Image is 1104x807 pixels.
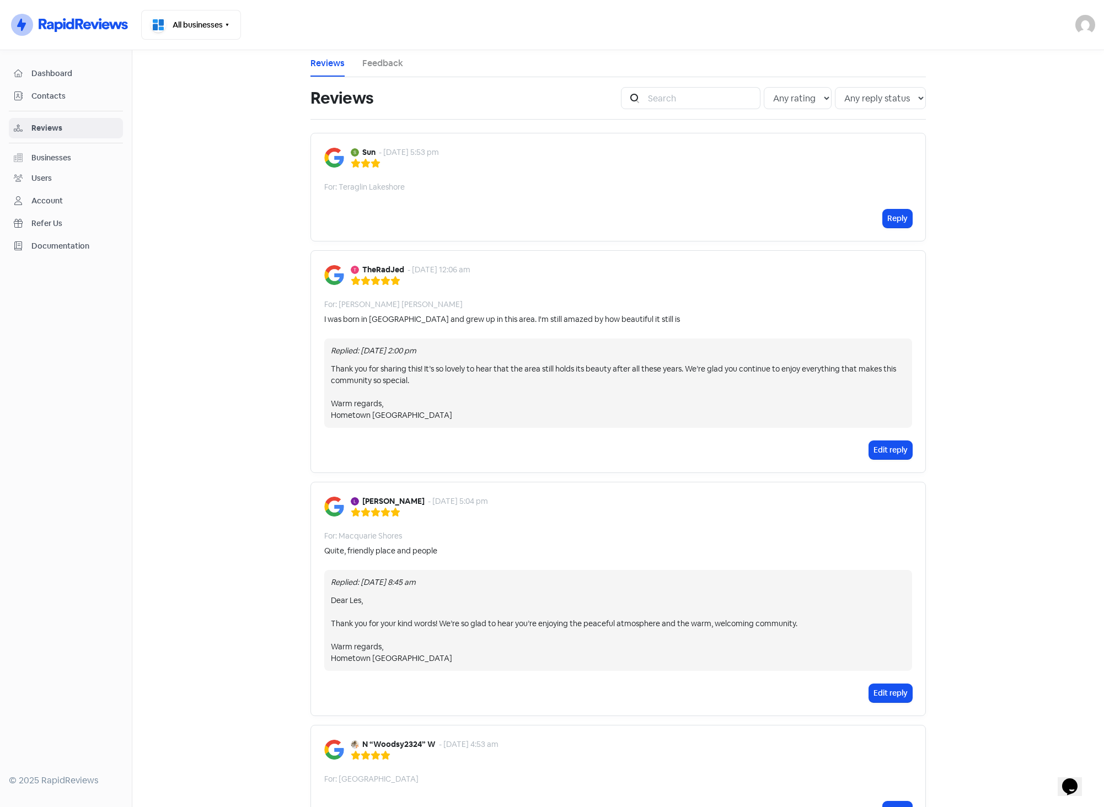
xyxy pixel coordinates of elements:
div: - [DATE] 12:06 am [408,264,470,276]
span: Contacts [31,90,118,102]
a: Feedback [362,57,403,70]
h1: Reviews [310,80,373,116]
span: Documentation [31,240,118,252]
a: Reviews [310,57,345,70]
div: For: Macquarie Shores [324,530,402,542]
img: Image [324,148,344,168]
i: Replied: [DATE] 2:00 pm [331,346,416,356]
div: - [DATE] 5:04 pm [428,496,488,507]
input: Search [641,87,760,109]
div: For: [PERSON_NAME] [PERSON_NAME] [324,299,463,310]
div: For: [GEOGRAPHIC_DATA] [324,773,419,785]
div: Quite, friendly place and people [324,545,437,557]
button: All businesses [141,10,241,40]
b: [PERSON_NAME] [362,496,425,507]
a: Refer Us [9,213,123,234]
img: Avatar [351,497,359,505]
img: User [1075,15,1095,35]
img: Image [324,265,344,285]
img: Image [324,740,344,760]
span: Refer Us [31,218,118,229]
a: Dashboard [9,63,123,84]
span: Dashboard [31,68,118,79]
div: Users [31,173,52,184]
img: Avatar [351,740,359,749]
i: Replied: [DATE] 8:45 am [331,577,416,587]
div: Account [31,195,63,207]
div: Thank you for sharing this! It’s so lovely to hear that the area still holds its beauty after all... [331,363,905,421]
a: Users [9,168,123,189]
img: Avatar [351,266,359,274]
b: N “Woodsy2324” W [362,739,436,750]
a: Businesses [9,148,123,168]
span: Reviews [31,122,118,134]
div: Businesses [31,152,71,164]
button: Edit reply [869,684,912,702]
a: Documentation [9,236,123,256]
iframe: chat widget [1058,763,1093,796]
div: I was born in [GEOGRAPHIC_DATA] and grew up in this area. I'm still amazed by how beautiful it st... [324,314,680,325]
button: Edit reply [869,441,912,459]
div: - [DATE] 4:53 am [439,739,499,750]
div: © 2025 RapidReviews [9,774,123,787]
a: Account [9,191,123,211]
a: Contacts [9,86,123,106]
b: TheRadJed [362,264,404,276]
div: Dear Les, Thank you for your kind words! We’re so glad to hear you’re enjoying the peaceful atmos... [331,595,905,664]
b: Sun [362,147,376,158]
button: Reply [883,209,912,228]
div: For: Teraglin Lakeshore [324,181,405,193]
a: Reviews [9,118,123,138]
img: Image [324,497,344,517]
div: - [DATE] 5:53 pm [379,147,439,158]
img: Avatar [351,148,359,157]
